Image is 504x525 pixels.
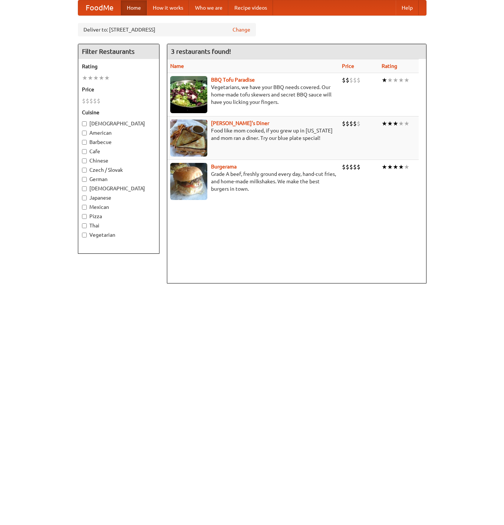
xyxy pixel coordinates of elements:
input: Pizza [82,214,87,219]
a: BBQ Tofu Paradise [211,77,255,83]
label: Vegetarian [82,231,155,239]
li: ★ [382,163,387,171]
li: ★ [404,119,409,128]
label: Cafe [82,148,155,155]
li: ★ [393,76,398,84]
a: Burgerama [211,164,237,170]
li: ★ [398,76,404,84]
li: $ [342,163,346,171]
label: [DEMOGRAPHIC_DATA] [82,185,155,192]
input: German [82,177,87,182]
label: Chinese [82,157,155,164]
label: Czech / Slovak [82,166,155,174]
li: $ [353,163,357,171]
li: $ [353,119,357,128]
input: Czech / Slovak [82,168,87,173]
li: $ [357,119,360,128]
li: $ [82,97,86,105]
li: ★ [387,163,393,171]
li: ★ [88,74,93,82]
p: Vegetarians, we have your BBQ needs covered. Our home-made tofu skewers and secret BBQ sauce will... [170,83,336,106]
p: Food like mom cooked, if you grew up in [US_STATE] and mom ran a diner. Try our blue plate special! [170,127,336,142]
label: Pizza [82,213,155,220]
li: ★ [393,163,398,171]
li: $ [357,76,360,84]
li: $ [349,163,353,171]
li: $ [349,119,353,128]
a: [PERSON_NAME]'s Diner [211,120,269,126]
input: American [82,131,87,135]
input: Cafe [82,149,87,154]
li: $ [346,163,349,171]
li: ★ [393,119,398,128]
li: ★ [387,119,393,128]
a: Name [170,63,184,69]
input: Japanese [82,196,87,200]
a: How it works [147,0,189,15]
li: $ [353,76,357,84]
img: burgerama.jpg [170,163,207,200]
li: ★ [93,74,99,82]
li: ★ [99,74,104,82]
h5: Rating [82,63,155,70]
li: ★ [398,119,404,128]
div: Deliver to: [STREET_ADDRESS] [78,23,256,36]
a: Price [342,63,354,69]
a: Recipe videos [228,0,273,15]
li: $ [346,119,349,128]
label: Barbecue [82,138,155,146]
input: Vegetarian [82,233,87,237]
input: Barbecue [82,140,87,145]
label: [DEMOGRAPHIC_DATA] [82,120,155,127]
a: FoodMe [78,0,121,15]
input: Mexican [82,205,87,210]
li: $ [342,119,346,128]
a: Home [121,0,147,15]
li: ★ [398,163,404,171]
li: ★ [82,74,88,82]
li: $ [89,97,93,105]
li: $ [93,97,97,105]
li: $ [86,97,89,105]
img: sallys.jpg [170,119,207,157]
a: Change [233,26,250,33]
li: ★ [382,119,387,128]
li: $ [342,76,346,84]
li: ★ [104,74,110,82]
li: ★ [387,76,393,84]
li: ★ [382,76,387,84]
label: Japanese [82,194,155,201]
li: $ [349,76,353,84]
input: Thai [82,223,87,228]
label: German [82,175,155,183]
a: Who we are [189,0,228,15]
li: ★ [404,163,409,171]
h5: Cuisine [82,109,155,116]
a: Help [396,0,419,15]
input: Chinese [82,158,87,163]
li: $ [97,97,101,105]
p: Grade A beef, freshly ground every day, hand-cut fries, and home-made milkshakes. We make the bes... [170,170,336,193]
ng-pluralize: 3 restaurants found! [171,48,231,55]
h4: Filter Restaurants [78,44,159,59]
a: Rating [382,63,397,69]
li: ★ [404,76,409,84]
input: [DEMOGRAPHIC_DATA] [82,186,87,191]
input: [DEMOGRAPHIC_DATA] [82,121,87,126]
h5: Price [82,86,155,93]
label: Thai [82,222,155,229]
label: American [82,129,155,137]
li: $ [357,163,360,171]
label: Mexican [82,203,155,211]
img: tofuparadise.jpg [170,76,207,113]
li: $ [346,76,349,84]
